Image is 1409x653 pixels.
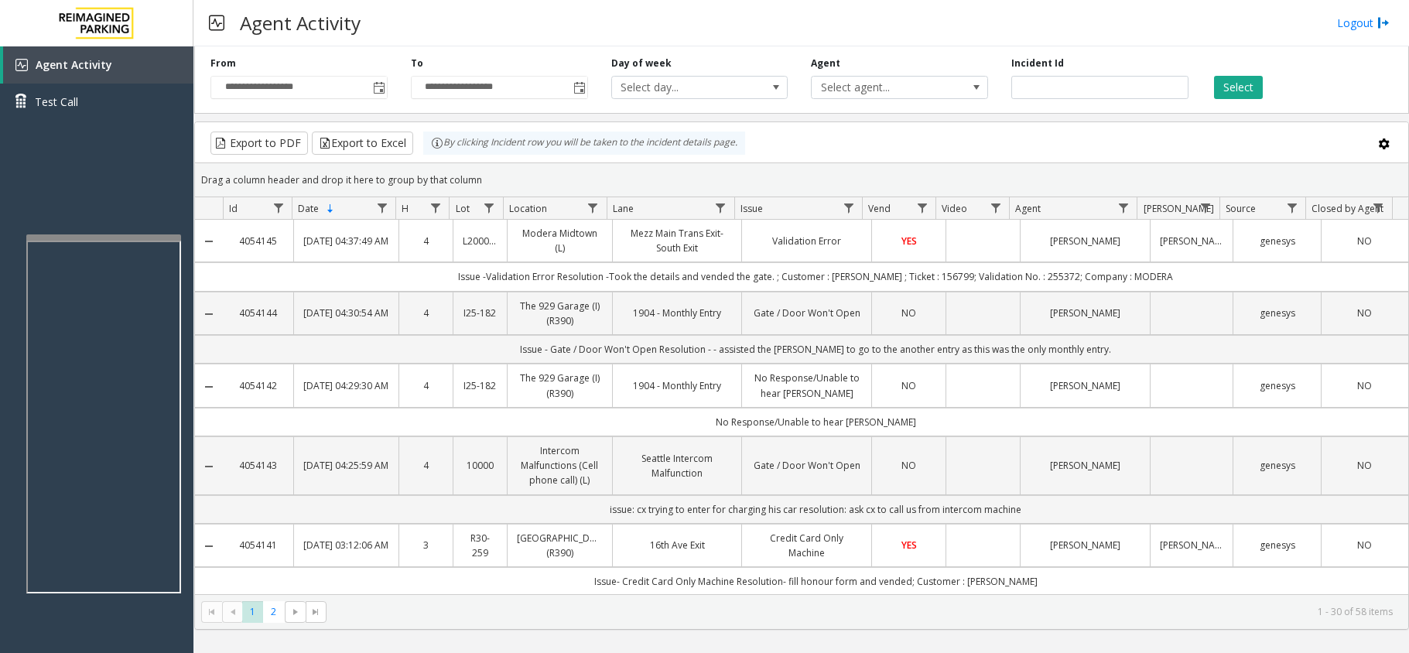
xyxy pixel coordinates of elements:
a: 4054143 [232,458,284,473]
a: Mezz Main Trans Exit- South Exit [622,226,733,255]
a: Gate / Door Won't Open [751,458,862,473]
div: Drag a column header and drop it here to group by that column [195,166,1408,193]
a: 4054141 [232,538,284,552]
span: Date [298,202,319,215]
td: No Response/Unable to hear [PERSON_NAME] [223,408,1408,436]
a: 4054145 [232,234,284,248]
a: YES [881,538,936,552]
a: NO [1331,234,1399,248]
span: Lane [613,202,634,215]
a: Lot Filter Menu [478,197,499,218]
span: Toggle popup [570,77,587,98]
span: Page 2 [263,601,284,622]
a: Collapse Details [195,540,223,552]
a: Location Filter Menu [583,197,604,218]
button: Export to PDF [210,132,308,155]
a: [PERSON_NAME] [1030,458,1141,473]
a: Logout [1337,15,1390,31]
button: Export to Excel [312,132,413,155]
a: 3 [409,538,443,552]
a: Collapse Details [195,381,223,393]
a: I25-182 [463,306,498,320]
a: Collapse Details [195,308,223,320]
a: NO [881,306,936,320]
a: 10000 [463,458,498,473]
a: [PERSON_NAME] [1030,378,1141,393]
span: NO [901,306,916,320]
a: [DATE] 04:30:54 AM [303,306,389,320]
span: Select day... [612,77,752,98]
span: Lot [456,202,470,215]
span: NO [1357,538,1372,552]
a: 4 [409,378,443,393]
img: 'icon' [15,59,28,71]
td: issue: cx trying to enter for charging his car resolution: ask cx to call us from intercom machine [223,495,1408,524]
a: genesys [1243,538,1311,552]
span: YES [901,538,917,552]
a: 4 [409,458,443,473]
img: infoIcon.svg [431,137,443,149]
a: Vend Filter Menu [911,197,932,218]
span: Go to the last page [310,606,322,618]
span: NO [1357,234,1372,248]
a: NO [1331,458,1399,473]
a: genesys [1243,306,1311,320]
a: NO [1331,538,1399,552]
span: NO [1357,306,1372,320]
span: NO [901,379,916,392]
a: [DATE] 04:37:49 AM [303,234,389,248]
a: [DATE] 03:12:06 AM [303,538,389,552]
span: Location [509,202,547,215]
span: Sortable [324,203,337,215]
a: 16th Ave Exit [622,538,733,552]
label: Incident Id [1011,56,1064,70]
a: Id Filter Menu [268,197,289,218]
label: From [210,56,236,70]
span: Toggle popup [370,77,387,98]
h3: Agent Activity [232,4,368,42]
span: Go to the next page [289,606,302,618]
span: Agent Activity [36,57,112,72]
a: [DATE] 04:25:59 AM [303,458,389,473]
span: NO [1357,379,1372,392]
a: Source Filter Menu [1281,197,1302,218]
a: The 929 Garage (I) (R390) [517,371,603,400]
a: Issue Filter Menu [838,197,859,218]
a: 4 [409,234,443,248]
a: Intercom Malfunctions (Cell phone call) (L) [517,443,603,488]
img: logout [1377,15,1390,31]
span: Issue [740,202,763,215]
a: Modera Midtown (L) [517,226,603,255]
a: Collapse Details [195,460,223,473]
span: Source [1226,202,1256,215]
a: Validation Error [751,234,862,248]
td: Issue - Gate / Door Won't Open Resolution - - assisted the [PERSON_NAME] to go to the another ent... [223,335,1408,364]
span: NO [1357,459,1372,472]
a: NO [881,378,936,393]
span: Id [229,202,238,215]
span: Video [942,202,967,215]
a: 4 [409,306,443,320]
span: YES [901,234,917,248]
a: [PERSON_NAME] [1160,234,1224,248]
a: genesys [1243,234,1311,248]
a: L20000500 [463,234,498,248]
a: [DATE] 04:29:30 AM [303,378,389,393]
a: The 929 Garage (I) (R390) [517,299,603,328]
a: genesys [1243,378,1311,393]
label: Agent [811,56,840,70]
a: NO [1331,378,1399,393]
span: Go to the next page [285,601,306,623]
a: H Filter Menu [425,197,446,218]
div: Data table [195,197,1408,594]
span: H [402,202,409,215]
a: genesys [1243,458,1311,473]
td: Issue- Credit Card Only Machine Resolution- fill honour form and vended; Customer : [PERSON_NAME] [223,567,1408,596]
a: [PERSON_NAME] [1160,538,1224,552]
span: Select agent... [812,77,952,98]
a: NO [881,458,936,473]
a: Date Filter Menu [371,197,392,218]
a: [PERSON_NAME] [1030,306,1141,320]
span: Test Call [35,94,78,110]
a: Collapse Details [195,235,223,248]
